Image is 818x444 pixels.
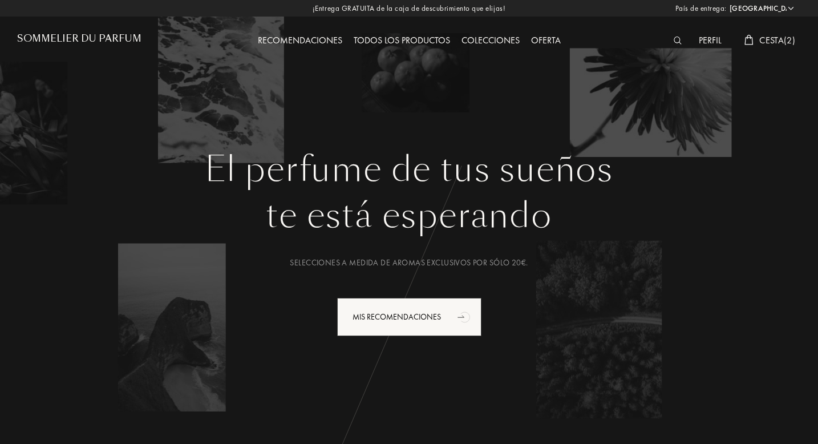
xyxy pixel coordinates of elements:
[453,305,476,328] div: animation
[759,34,795,46] span: Cesta ( 2 )
[675,3,727,14] span: País de entrega:
[744,35,754,45] img: cart_white.svg
[348,34,456,49] div: Todos los productos
[693,34,727,49] div: Perfil
[26,149,792,190] h1: El perfume de tus sueños
[348,34,456,46] a: Todos los productos
[456,34,525,49] div: Colecciones
[525,34,566,49] div: Oferta
[337,298,481,336] div: Mis recomendaciones
[693,34,727,46] a: Perfil
[252,34,348,46] a: Recomendaciones
[674,37,682,45] img: search_icn_white.svg
[26,257,792,269] div: Selecciones a medida de aromas exclusivos por sólo 20€.
[456,34,525,46] a: Colecciones
[329,298,490,336] a: Mis recomendacionesanimation
[525,34,566,46] a: Oferta
[17,33,141,49] a: Sommelier du Parfum
[252,34,348,49] div: Recomendaciones
[26,190,792,241] div: te está esperando
[17,33,141,44] h1: Sommelier du Parfum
